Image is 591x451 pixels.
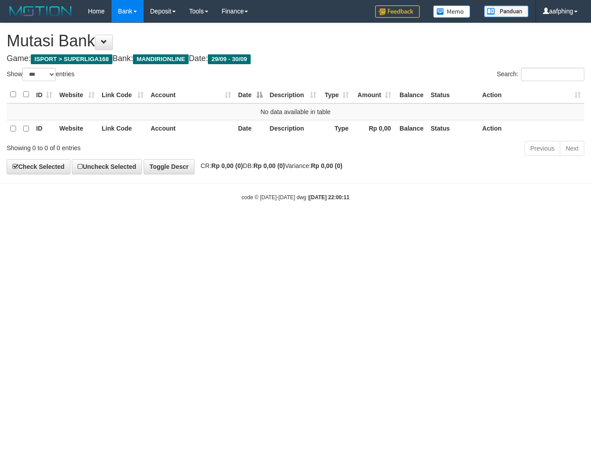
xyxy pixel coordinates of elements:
th: Description [266,120,320,137]
th: Date: activate to sort column descending [235,86,266,103]
h4: Game: Bank: Date: [7,54,584,63]
th: Status [427,86,479,103]
th: Website: activate to sort column ascending [56,86,98,103]
td: No data available in table [7,103,584,120]
small: code © [DATE]-[DATE] dwg | [242,194,350,201]
span: CR: DB: Variance: [196,162,343,169]
th: Account: activate to sort column ascending [147,86,235,103]
th: Type [320,120,352,137]
th: Rp 0,00 [352,120,395,137]
th: Type: activate to sort column ascending [320,86,352,103]
th: Account [147,120,235,137]
th: ID [33,120,56,137]
img: MOTION_logo.png [7,4,74,18]
a: Toggle Descr [144,159,194,174]
th: Action: activate to sort column ascending [479,86,584,103]
a: Previous [525,141,560,156]
h1: Mutasi Bank [7,32,584,50]
th: Amount: activate to sort column ascending [352,86,395,103]
img: panduan.png [484,5,529,17]
th: Link Code [98,120,147,137]
th: Status [427,120,479,137]
th: ID: activate to sort column ascending [33,86,56,103]
a: Uncheck Selected [72,159,142,174]
strong: Rp 0,00 (0) [211,162,243,169]
th: Website [56,120,98,137]
th: Balance [395,86,427,103]
select: Showentries [22,68,56,81]
input: Search: [521,68,584,81]
label: Show entries [7,68,74,81]
img: Button%20Memo.svg [433,5,471,18]
th: Link Code: activate to sort column ascending [98,86,147,103]
span: 29/09 - 30/09 [208,54,251,64]
th: Action [479,120,584,137]
img: Feedback.jpg [375,5,420,18]
th: Date [235,120,266,137]
strong: Rp 0,00 (0) [253,162,285,169]
a: Check Selected [7,159,70,174]
strong: [DATE] 22:00:11 [309,194,349,201]
th: Balance [395,120,427,137]
a: Next [560,141,584,156]
div: Showing 0 to 0 of 0 entries [7,140,240,152]
label: Search: [497,68,584,81]
span: ISPORT > SUPERLIGA168 [31,54,112,64]
span: MANDIRIONLINE [133,54,189,64]
th: Description: activate to sort column ascending [266,86,320,103]
strong: Rp 0,00 (0) [311,162,343,169]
